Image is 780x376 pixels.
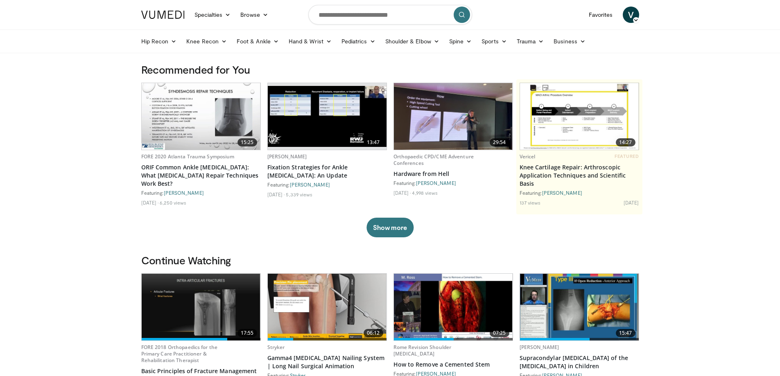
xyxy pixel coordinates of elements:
a: Favorites [584,7,618,23]
img: 2444198d-1b18-4a77-bb67-3e21827492e5.620x360_q85_upscale.jpg [520,83,639,150]
a: Trauma [512,33,549,50]
li: 137 views [520,199,541,206]
a: Sports [477,33,512,50]
h3: Continue Watching [141,254,639,267]
a: 13:47 [268,83,387,150]
div: Featuring: [141,189,261,196]
a: Knee Recon [181,33,232,50]
a: [PERSON_NAME] [290,182,330,187]
div: Featuring: [267,181,387,188]
li: 5,339 views [286,191,312,198]
span: 13:47 [364,138,383,146]
span: 06:12 [364,329,383,337]
a: Basic Principles of Fracture Management [141,367,261,375]
a: [PERSON_NAME] [520,344,559,351]
span: 17:55 [237,329,257,337]
a: Stryker [267,344,285,351]
a: Spine [444,33,477,50]
li: 6,250 views [160,199,186,206]
a: Knee Cartilage Repair: Arthroscopic Application Techniques and Scientific Basis [520,163,639,188]
span: 29:54 [490,138,509,146]
a: [PERSON_NAME] [267,153,307,160]
div: Featuring: [520,189,639,196]
li: [DATE] [393,189,411,196]
a: Business [549,33,590,50]
a: How to Remove a Cemented Stem [393,360,513,369]
a: Pediatrics [337,33,380,50]
a: 15:47 [520,274,639,340]
a: [PERSON_NAME] [416,180,456,186]
div: Featuring: [393,180,513,186]
a: Gamma4 [MEDICAL_DATA] Nailing System | Long Nail Surgical Animation [267,354,387,370]
a: 29:54 [394,83,513,150]
a: Fixation Strategies for Ankle [MEDICAL_DATA]: An Update [267,163,387,180]
span: FEATURED [615,153,639,159]
img: VuMedi Logo [141,11,185,19]
img: 60775afc-ffda-4ab0-8851-c93795a251ec.620x360_q85_upscale.jpg [394,83,513,150]
span: 15:47 [616,329,635,337]
a: Specialties [190,7,236,23]
img: 07483a87-f7db-4b95-b01b-f6be0d1b3d91.620x360_q85_upscale.jpg [520,274,639,340]
a: FORE 2020 Atlanta Trauma Symposium [141,153,235,160]
h3: Recommended for You [141,63,639,76]
a: Supracondylar [MEDICAL_DATA] of the [MEDICAL_DATA] in Children [520,354,639,370]
a: 07:25 [394,274,513,340]
img: afa0607f-695a-4d8c-99fc-03d3e1d2b946.620x360_q85_upscale.jpg [142,83,260,150]
a: 17:55 [142,274,260,340]
li: [DATE] [624,199,639,206]
img: 155d8d39-586d-417b-a344-3221a42b29c1.620x360_q85_upscale.jpg [268,274,387,340]
img: bc1996f8-a33c-46db-95f7-836c2427973f.620x360_q85_upscale.jpg [142,274,260,340]
img: 29993708-0b08-4dd4-944f-fce6f1ec679e.620x360_q85_upscale.jpg [394,274,513,340]
button: Show more [366,218,414,237]
a: Hardware from Hell [393,170,513,178]
a: FORE 2018 Orthopaedics for the Primary Care Practitioner & Rehabilitation Therapist [141,344,218,364]
li: [DATE] [141,199,159,206]
img: 2fcf8e0c-de2a-481d-9fcb-cf6993eccd22.620x360_q85_upscale.jpg [268,86,387,146]
li: [DATE] [267,191,285,198]
a: Foot & Ankle [232,33,284,50]
a: Shoulder & Elbow [380,33,444,50]
a: ORIF Common Ankle [MEDICAL_DATA]: What [MEDICAL_DATA] Repair Techniques Work Best? [141,163,261,188]
a: Hip Recon [136,33,182,50]
a: V [623,7,639,23]
a: [PERSON_NAME] [542,190,582,196]
a: Vericel [520,153,536,160]
a: 06:12 [268,274,387,340]
a: Orthopaedic CPD/CME Adventure Conferences [393,153,474,167]
a: 14:27 [520,83,639,150]
span: 15:25 [237,138,257,146]
a: Browse [235,7,273,23]
a: [PERSON_NAME] [164,190,204,196]
a: 15:25 [142,83,260,150]
span: 14:27 [616,138,635,146]
input: Search topics, interventions [308,5,472,25]
span: 07:25 [490,329,509,337]
a: Rome Revision Shoulder [MEDICAL_DATA] [393,344,452,357]
li: 4,998 views [412,189,438,196]
a: Hand & Wrist [284,33,337,50]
